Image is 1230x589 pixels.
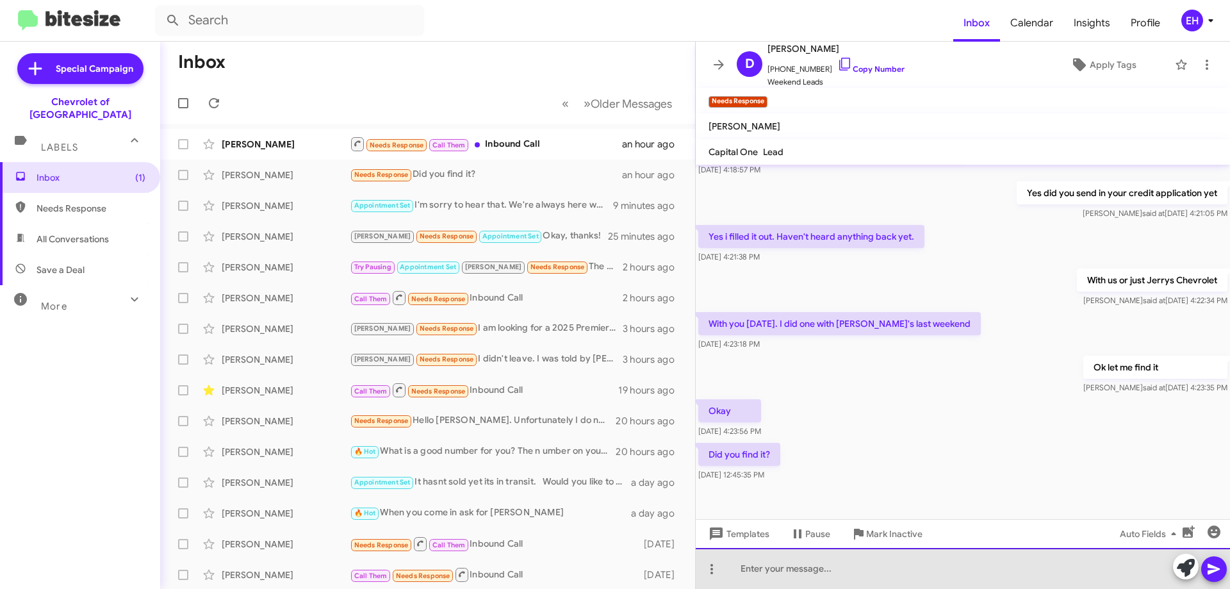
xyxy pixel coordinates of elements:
[1000,4,1063,42] a: Calendar
[1120,4,1170,42] a: Profile
[1077,269,1227,292] p: With us or just Jerrys Chevrolet
[420,355,474,363] span: Needs Response
[222,261,350,274] div: [PERSON_NAME]
[354,417,409,425] span: Needs Response
[354,263,391,271] span: Try Pausing
[432,541,466,549] span: Call Them
[866,522,922,545] span: Mark Inactive
[400,263,456,271] span: Appointment Set
[618,384,685,397] div: 19 hours ago
[350,167,622,182] div: Did you find it?
[698,252,760,261] span: [DATE] 4:21:38 PM
[155,5,424,36] input: Search
[222,353,350,366] div: [PERSON_NAME]
[530,263,585,271] span: Needs Response
[354,447,376,456] span: 🔥 Hot
[350,229,608,244] div: Okay, thanks!
[222,138,350,151] div: [PERSON_NAME]
[1181,10,1203,31] div: EH
[698,443,780,466] p: Did you find it?
[698,426,761,436] span: [DATE] 4:23:56 PM
[354,170,409,179] span: Needs Response
[767,41,905,56] span: [PERSON_NAME]
[1120,522,1181,545] span: Auto Fields
[623,292,685,304] div: 2 hours ago
[222,199,350,212] div: [PERSON_NAME]
[465,263,522,271] span: [PERSON_NAME]
[370,141,424,149] span: Needs Response
[696,522,780,545] button: Templates
[637,538,685,551] div: [DATE]
[350,413,616,428] div: Hello [PERSON_NAME]. Unfortunately I do not live in the area. I was interested in seeing the mark...
[698,399,761,422] p: Okay
[953,4,1000,42] a: Inbox
[1143,295,1165,305] span: said at
[354,355,411,363] span: [PERSON_NAME]
[554,90,577,117] button: Previous
[706,522,769,545] span: Templates
[350,260,623,274] div: The numbers weren't right
[350,567,637,583] div: Inbound Call
[354,572,388,580] span: Call Them
[698,312,981,335] p: With you [DATE]. I did one with [PERSON_NAME]'s last weekend
[623,261,685,274] div: 2 hours ago
[616,415,685,427] div: 20 hours ago
[396,572,450,580] span: Needs Response
[420,232,474,240] span: Needs Response
[591,97,672,111] span: Older Messages
[709,96,767,108] small: Needs Response
[350,321,623,336] div: I am looking for a 2025 Premier Suburban in [GEOGRAPHIC_DATA] Blue with a sunroof with Black inte...
[622,169,685,181] div: an hour ago
[420,324,474,333] span: Needs Response
[608,230,685,243] div: 25 minutes ago
[350,290,623,306] div: Inbound Call
[222,415,350,427] div: [PERSON_NAME]
[631,507,685,520] div: a day ago
[432,141,466,149] span: Call Them
[1142,208,1165,218] span: said at
[222,230,350,243] div: [PERSON_NAME]
[354,478,411,486] span: Appointment Set
[698,470,764,479] span: [DATE] 12:45:35 PM
[763,146,783,158] span: Lead
[350,352,623,367] div: I didn't leave. I was told by [PERSON_NAME] my folder was still open. Just waiting to have 2 or 3...
[1017,181,1227,204] p: Yes did you send in your credit application yet
[1083,383,1227,392] span: [PERSON_NAME] [DATE] 4:23:35 PM
[613,199,685,212] div: 9 minutes ago
[698,339,760,349] span: [DATE] 4:23:18 PM
[767,56,905,76] span: [PHONE_NUMBER]
[37,263,85,276] span: Save a Deal
[222,169,350,181] div: [PERSON_NAME]
[222,292,350,304] div: [PERSON_NAME]
[37,171,145,184] span: Inbox
[350,536,637,552] div: Inbound Call
[709,120,780,132] span: [PERSON_NAME]
[562,95,569,112] span: «
[623,353,685,366] div: 3 hours ago
[350,136,622,152] div: Inbound Call
[1083,356,1227,379] p: Ok let me find it
[354,201,411,210] span: Appointment Set
[354,324,411,333] span: [PERSON_NAME]
[411,295,466,303] span: Needs Response
[837,64,905,74] a: Copy Number
[555,90,680,117] nav: Page navigation example
[135,171,145,184] span: (1)
[616,445,685,458] div: 20 hours ago
[622,138,685,151] div: an hour ago
[709,146,758,158] span: Capital One
[17,53,143,84] a: Special Campaign
[350,475,631,490] div: It hasnt sold yet its in transit. Would you like to come in to complete parperwork prior to its a...
[1083,295,1227,305] span: [PERSON_NAME] [DATE] 4:22:34 PM
[576,90,680,117] button: Next
[350,444,616,459] div: What is a good number for you? The n umber on your profile just rings
[698,225,924,248] p: Yes i filled it out. Haven't heard anything back yet.
[1143,383,1165,392] span: said at
[222,507,350,520] div: [PERSON_NAME]
[41,142,78,153] span: Labels
[354,541,409,549] span: Needs Response
[350,506,631,520] div: When you come in ask for [PERSON_NAME]
[805,522,830,545] span: Pause
[222,476,350,489] div: [PERSON_NAME]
